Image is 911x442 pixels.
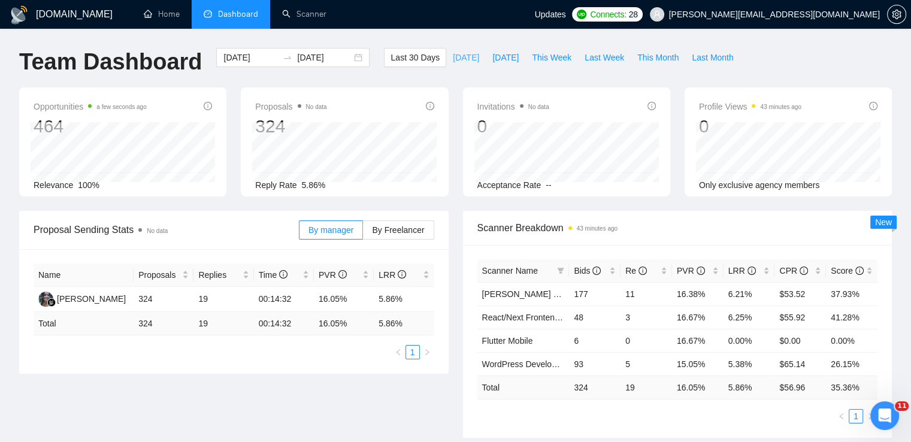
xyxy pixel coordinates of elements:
span: By Freelancer [372,225,424,235]
a: Flutter Mobile [482,336,533,346]
th: Proposals [134,264,193,287]
td: 5.86 % [724,376,775,399]
span: Time [259,270,287,280]
span: info-circle [338,270,347,278]
span: info-circle [279,270,287,278]
td: 5.86 % [374,312,434,335]
a: WordPress Development [482,359,575,369]
span: PVR [319,270,347,280]
td: 26.15% [826,352,877,376]
td: 6.25% [724,305,775,329]
td: 11 [621,282,672,305]
span: By manager [308,225,353,235]
td: 0.00% [724,329,775,352]
button: left [834,409,849,423]
span: user [653,10,661,19]
span: Last 30 Days [391,51,440,64]
time: 43 minutes ago [760,104,801,110]
button: Last Month [685,48,740,67]
td: 35.36 % [826,376,877,399]
span: Score [831,266,863,276]
span: Replies [198,268,240,281]
span: Profile Views [699,99,801,114]
td: 16.05% [314,287,374,312]
span: Proposal Sending Stats [34,222,299,237]
span: [DATE] [453,51,479,64]
li: Next Page [420,345,434,359]
td: 48 [569,305,621,329]
span: right [867,413,874,420]
span: info-circle [747,267,756,275]
td: 00:14:32 [254,287,314,312]
a: React/Next Frontend Dev [482,313,577,322]
span: info-circle [426,102,434,110]
a: homeHome [144,9,180,19]
td: 6.21% [724,282,775,305]
a: setting [887,10,906,19]
span: Relevance [34,180,73,190]
td: $ 56.96 [774,376,826,399]
span: 5.86% [302,180,326,190]
span: This Week [532,51,571,64]
span: No data [528,104,549,110]
td: 177 [569,282,621,305]
span: left [838,413,845,420]
span: Scanner Name [482,266,538,276]
span: CPR [779,266,807,276]
td: 16.05 % [314,312,374,335]
span: filter [557,267,564,274]
span: info-circle [855,267,864,275]
td: 3 [621,305,672,329]
div: 0 [699,115,801,138]
span: Connects: [590,8,626,21]
td: 37.93% [826,282,877,305]
button: [DATE] [486,48,525,67]
img: upwork-logo.png [577,10,586,19]
td: 19 [621,376,672,399]
button: Last 30 Days [384,48,446,67]
li: 1 [405,345,420,359]
a: 1 [406,346,419,359]
a: [PERSON_NAME] Development [482,289,603,299]
td: 16.38% [672,282,724,305]
img: RS [38,292,53,307]
span: info-circle [398,270,406,278]
button: left [391,345,405,359]
time: 43 minutes ago [577,225,618,232]
span: Only exclusive agency members [699,180,820,190]
a: 1 [849,410,862,423]
span: right [423,349,431,356]
button: setting [887,5,906,24]
div: 324 [255,115,326,138]
span: setting [888,10,906,19]
td: $65.14 [774,352,826,376]
td: 16.67% [672,329,724,352]
span: New [875,217,892,227]
span: Bids [574,266,601,276]
iframe: Intercom live chat [870,401,899,430]
span: Updates [535,10,566,19]
span: info-circle [638,267,647,275]
span: Last Week [585,51,624,64]
span: swap-right [283,53,292,62]
img: gigradar-bm.png [47,298,56,307]
span: info-circle [869,102,877,110]
span: left [395,349,402,356]
td: 16.05 % [672,376,724,399]
span: -- [546,180,551,190]
span: 11 [895,401,909,411]
span: Dashboard [218,9,258,19]
td: 324 [569,376,621,399]
li: Previous Page [391,345,405,359]
span: info-circle [697,267,705,275]
span: to [283,53,292,62]
button: [DATE] [446,48,486,67]
td: 93 [569,352,621,376]
span: Re [625,266,647,276]
h1: Team Dashboard [19,48,202,76]
span: LRR [728,266,756,276]
button: This Month [631,48,685,67]
span: LRR [379,270,406,280]
span: 28 [629,8,638,21]
button: This Week [525,48,578,67]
